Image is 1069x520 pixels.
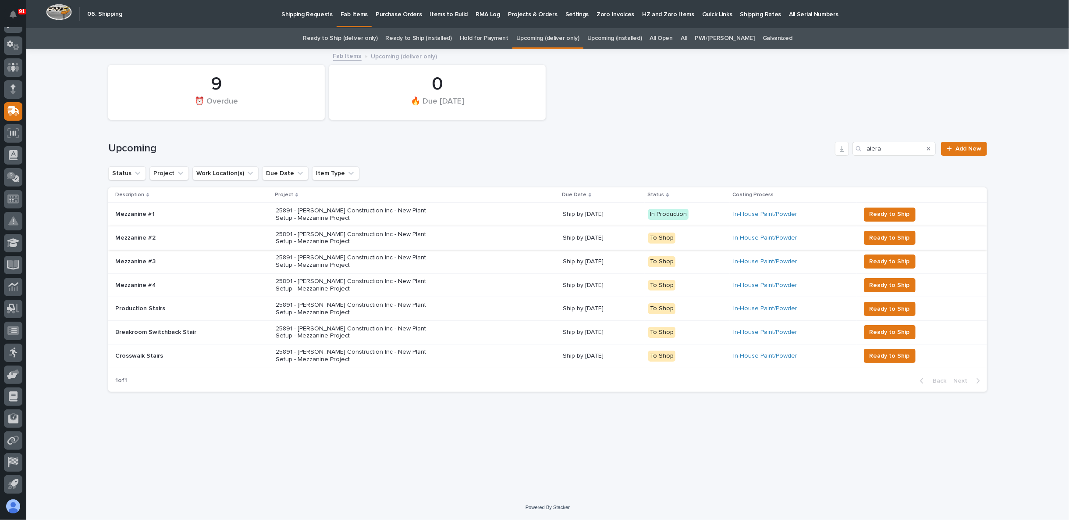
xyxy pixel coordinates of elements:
[115,280,158,289] p: Mezzanine #4
[870,256,910,267] span: Ready to Ship
[123,96,310,115] div: ⏰ Overdue
[870,233,910,243] span: Ready to Ship
[276,348,429,363] p: 25891 - [PERSON_NAME] Construction Inc - New Plant Setup - Mezzanine Project
[192,166,259,180] button: Work Location(s)
[733,352,797,360] a: In-House Paint/Powder
[950,377,987,385] button: Next
[733,329,797,336] a: In-House Paint/Powder
[276,254,429,269] p: 25891 - [PERSON_NAME] Construction Inc - New Plant Setup - Mezzanine Project
[733,211,797,218] a: In-House Paint/Powder
[941,142,987,156] a: Add New
[955,146,981,152] span: Add New
[650,28,673,49] a: All Open
[927,377,946,385] span: Back
[648,351,675,362] div: To Shop
[563,329,641,336] p: Ship by [DATE]
[864,349,916,363] button: Ready to Ship
[115,351,165,360] p: Crosswalk Stairs
[108,370,134,391] p: 1 of 1
[115,233,157,242] p: Mezzanine #2
[108,142,831,155] h1: Upcoming
[732,190,774,200] p: Coating Process
[262,166,309,180] button: Due Date
[115,303,167,312] p: Production Stairs
[870,280,910,290] span: Ready to Ship
[108,166,146,180] button: Status
[303,28,377,49] a: Ready to Ship (deliver only)
[115,327,198,336] p: Breakroom Switchback Stair
[333,50,362,61] a: Fab Items
[526,505,570,510] a: Powered By Stacker
[149,166,189,180] button: Project
[864,302,916,316] button: Ready to Ship
[563,352,641,360] p: Ship by [DATE]
[864,325,916,339] button: Ready to Ship
[115,256,157,265] p: Mezzanine #3
[108,344,987,368] tr: Crosswalk StairsCrosswalk Stairs 25891 - [PERSON_NAME] Construction Inc - New Plant Setup - Mezza...
[19,8,25,14] p: 91
[681,28,687,49] a: All
[276,207,429,222] p: 25891 - [PERSON_NAME] Construction Inc - New Plant Setup - Mezzanine Project
[87,11,122,18] h2: 06. Shipping
[115,190,144,200] p: Description
[371,51,437,61] p: Upcoming (deliver only)
[276,231,429,246] p: 25891 - [PERSON_NAME] Construction Inc - New Plant Setup - Mezzanine Project
[647,190,664,200] p: Status
[108,321,987,344] tr: Breakroom Switchback StairBreakroom Switchback Stair 25891 - [PERSON_NAME] Construction Inc - New...
[276,325,429,340] p: 25891 - [PERSON_NAME] Construction Inc - New Plant Setup - Mezzanine Project
[563,258,641,265] p: Ship by [DATE]
[108,297,987,321] tr: Production StairsProduction Stairs 25891 - [PERSON_NAME] Construction Inc - New Plant Setup - Mez...
[648,280,675,291] div: To Shop
[108,250,987,273] tr: Mezzanine #3Mezzanine #3 25891 - [PERSON_NAME] Construction Inc - New Plant Setup - Mezzanine Pro...
[733,258,797,265] a: In-House Paint/Powder
[108,203,987,226] tr: Mezzanine #1Mezzanine #1 25891 - [PERSON_NAME] Construction Inc - New Plant Setup - Mezzanine Pro...
[864,255,916,269] button: Ready to Ship
[516,28,579,49] a: Upcoming (deliver only)
[312,166,359,180] button: Item Type
[864,278,916,292] button: Ready to Ship
[276,301,429,316] p: 25891 - [PERSON_NAME] Construction Inc - New Plant Setup - Mezzanine Project
[11,11,22,25] div: Notifications91
[46,4,72,20] img: Workspace Logo
[852,142,936,156] input: Search
[648,256,675,267] div: To Shop
[4,497,22,516] button: users-avatar
[695,28,755,49] a: PWI/[PERSON_NAME]
[733,282,797,289] a: In-House Paint/Powder
[344,96,531,115] div: 🔥 Due [DATE]
[587,28,642,49] a: Upcoming (installed)
[562,190,586,200] p: Due Date
[648,303,675,314] div: To Shop
[344,73,531,95] div: 0
[563,282,641,289] p: Ship by [DATE]
[563,305,641,312] p: Ship by [DATE]
[563,234,641,242] p: Ship by [DATE]
[763,28,792,49] a: Galvanized
[648,233,675,244] div: To Shop
[870,327,910,337] span: Ready to Ship
[108,226,987,250] tr: Mezzanine #2Mezzanine #2 25891 - [PERSON_NAME] Construction Inc - New Plant Setup - Mezzanine Pro...
[276,278,429,293] p: 25891 - [PERSON_NAME] Construction Inc - New Plant Setup - Mezzanine Project
[115,209,156,218] p: Mezzanine #1
[460,28,508,49] a: Hold for Payment
[864,231,916,245] button: Ready to Ship
[870,304,910,314] span: Ready to Ship
[386,28,452,49] a: Ready to Ship (installed)
[123,73,310,95] div: 9
[4,5,22,24] button: Notifications
[108,273,987,297] tr: Mezzanine #4Mezzanine #4 25891 - [PERSON_NAME] Construction Inc - New Plant Setup - Mezzanine Pro...
[648,209,689,220] div: In Production
[275,190,293,200] p: Project
[870,351,910,361] span: Ready to Ship
[870,209,910,219] span: Ready to Ship
[648,327,675,338] div: To Shop
[563,211,641,218] p: Ship by [DATE]
[864,208,916,222] button: Ready to Ship
[913,377,950,385] button: Back
[733,234,797,242] a: In-House Paint/Powder
[953,377,973,385] span: Next
[733,305,797,312] a: In-House Paint/Powder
